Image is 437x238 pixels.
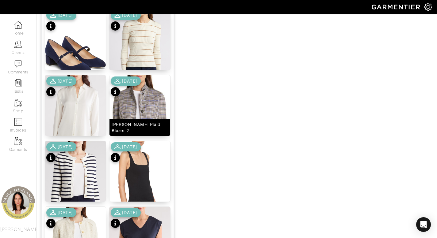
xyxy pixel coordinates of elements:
[122,12,137,18] div: [DATE]
[424,3,432,11] img: gear-icon-white-bd11855cb880d31180b6d7d6211b90ccbf57a29d726f0c71d8c61bd08dd39cc2.png
[14,60,22,68] img: comment-icon-a0a6a9ef722e966f86d9cbdc48e553b5cf19dbc54f86b18d962a5391bc8f6eb6.png
[111,11,141,20] div: Purchased date
[122,210,137,216] div: [DATE]
[14,118,22,126] img: orders-icon-0abe47150d42831381b5fb84f609e132dff9fe21cb692f30cb5eec754e2cba89.png
[14,99,22,106] img: garments-icon-b7da505a4dc4fd61783c78ac3ca0ef83fa9d6f193b1c9dc38574b1d14d53ca28.png
[111,208,141,229] div: See product info
[46,142,76,151] div: Purchased date
[45,141,106,234] img: details
[111,142,141,164] div: See product info
[122,78,137,84] div: [DATE]
[111,142,141,151] div: Purchased date
[111,208,141,217] div: Purchased date
[58,12,73,18] div: [DATE]
[45,75,106,168] img: details
[46,208,76,229] div: See product info
[111,76,141,98] div: See product info
[58,144,73,150] div: [DATE]
[14,40,22,48] img: clients-icon-6bae9207a08558b7cb47a8932f037763ab4055f8c8b6bfacd5dc20c3e0201464.png
[111,76,141,86] div: Purchased date
[58,210,73,216] div: [DATE]
[46,76,76,98] div: See product info
[109,141,170,234] img: details
[112,121,168,134] div: [PERSON_NAME] Plaid Blazer 2
[46,11,76,32] div: See product info
[46,142,76,164] div: See product info
[122,144,137,150] div: [DATE]
[46,208,76,217] div: Purchased date
[109,75,170,191] img: details
[14,137,22,145] img: garments-icon-b7da505a4dc4fd61783c78ac3ca0ef83fa9d6f193b1c9dc38574b1d14d53ca28.png
[14,79,22,87] img: reminder-icon-8004d30b9f0a5d33ae49ab947aed9ed385cf756f9e5892f1edd6e32f2345188e.png
[14,21,22,29] img: dashboard-icon-dbcd8f5a0b271acd01030246c82b418ddd0df26cd7fceb0bd07c9910d44c42f6.png
[46,76,76,86] div: Purchased date
[111,11,141,32] div: See product info
[369,2,424,12] img: garmentier-logo-header-white-b43fb05a5012e4ada735d5af1a66efaba907eab6374d6393d1fbf88cb4ef424d.png
[58,78,73,84] div: [DATE]
[416,217,431,232] div: Open Intercom Messenger
[46,11,76,20] div: Purchased date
